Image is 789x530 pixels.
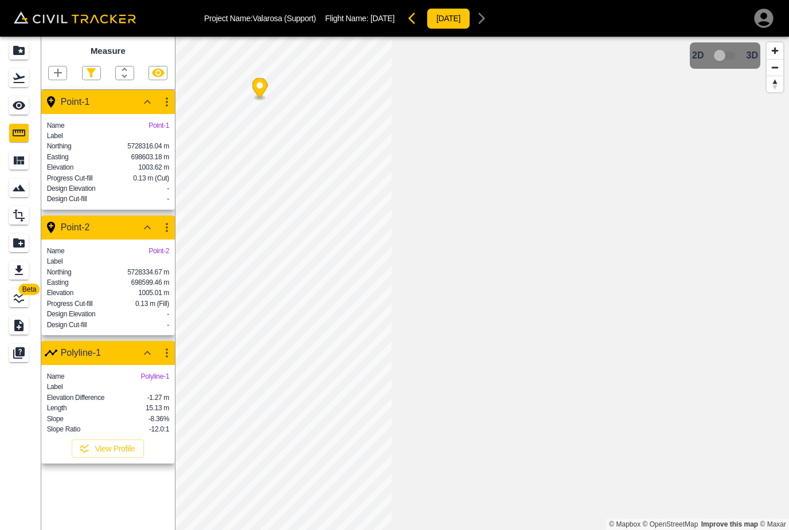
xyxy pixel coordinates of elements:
[692,50,704,61] span: 2D
[325,14,394,23] p: Flight Name:
[14,11,136,24] img: Civil Tracker
[767,59,783,76] button: Zoom out
[427,8,470,29] button: [DATE]
[609,520,640,528] a: Mapbox
[767,42,783,59] button: Zoom in
[709,45,742,66] span: 3D model not uploaded yet
[252,78,268,101] div: Map marker
[643,520,698,528] a: OpenStreetMap
[701,520,758,528] a: Map feedback
[760,520,786,528] a: Maxar
[747,50,758,61] span: 3D
[204,14,316,23] p: Project Name: Valarosa (Support)
[767,76,783,92] button: Reset bearing to north
[370,14,394,23] span: [DATE]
